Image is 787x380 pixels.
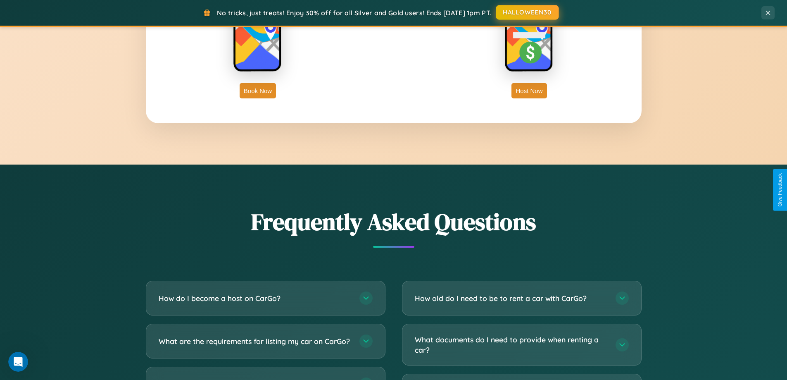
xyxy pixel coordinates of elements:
h2: Frequently Asked Questions [146,206,642,238]
button: Host Now [511,83,547,98]
h3: How old do I need to be to rent a car with CarGo? [415,293,607,304]
iframe: Intercom live chat [8,352,28,372]
button: Book Now [240,83,276,98]
h3: How do I become a host on CarGo? [159,293,351,304]
button: HALLOWEEN30 [496,5,559,20]
h3: What documents do I need to provide when renting a car? [415,335,607,355]
span: No tricks, just treats! Enjoy 30% off for all Silver and Gold users! Ends [DATE] 1pm PT. [217,9,491,17]
div: Give Feedback [777,173,783,207]
h3: What are the requirements for listing my car on CarGo? [159,336,351,347]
